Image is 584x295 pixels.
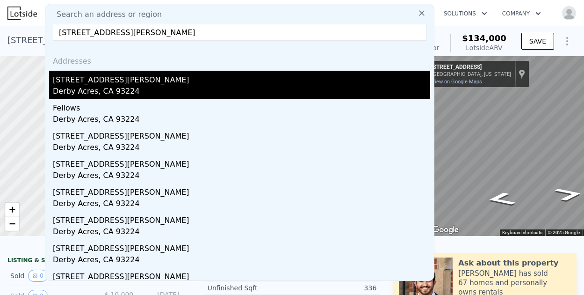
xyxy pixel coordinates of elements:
a: Show location on map [519,69,525,79]
div: Addresses [49,48,430,71]
input: Enter an address, city, region, neighborhood or zip code [53,24,426,41]
img: Lotside [7,7,37,20]
div: Derby Acres, CA 93224 [53,142,430,155]
div: [STREET_ADDRESS][PERSON_NAME] [53,211,430,226]
div: Derby Acres, CA 93224 [53,114,430,127]
button: Show Options [558,32,577,51]
path: Go East, Kingsford Ave [474,189,527,209]
div: Derby Acres, CA 93224 [53,198,430,211]
span: − [9,218,15,229]
a: Zoom out [5,217,19,231]
button: Solutions [436,5,495,22]
div: [STREET_ADDRESS] , [GEOGRAPHIC_DATA] , OH 44128 [7,34,232,47]
div: Derby Acres, CA 93224 [53,170,430,183]
div: [STREET_ADDRESS][PERSON_NAME] [53,267,430,282]
div: Fellows [53,99,430,114]
div: [STREET_ADDRESS][PERSON_NAME] [53,239,430,254]
a: Zoom in [5,203,19,217]
button: View historical data [28,270,48,282]
div: [STREET_ADDRESS] [432,64,511,71]
span: © 2025 Google [548,230,580,235]
span: Search an address or region [49,9,162,20]
div: [GEOGRAPHIC_DATA], [US_STATE] [432,71,511,77]
img: Google [430,224,461,236]
div: Lotside ARV [462,43,506,52]
a: View on Google Maps [432,79,482,85]
div: 336 [292,283,376,293]
button: SAVE [521,33,554,50]
div: Ask about this property [458,258,558,269]
div: Derby Acres, CA 93224 [53,254,430,267]
img: avatar [562,6,577,21]
div: Unfinished Sqft [208,283,292,293]
div: [STREET_ADDRESS][PERSON_NAME] [53,127,430,142]
div: Derby Acres, CA 93224 [53,86,430,99]
div: [STREET_ADDRESS][PERSON_NAME] [53,71,430,86]
div: Derby Acres, CA 93224 [53,226,430,239]
span: + [9,204,15,215]
div: Sold [10,270,87,282]
div: [STREET_ADDRESS][PERSON_NAME] [53,183,430,198]
div: LISTING & SALE HISTORY [7,257,182,266]
div: [STREET_ADDRESS][PERSON_NAME] [53,155,430,170]
span: $134,000 [462,33,506,43]
button: Company [495,5,548,22]
a: Open this area in Google Maps (opens a new window) [430,224,461,236]
button: Keyboard shortcuts [502,229,542,236]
